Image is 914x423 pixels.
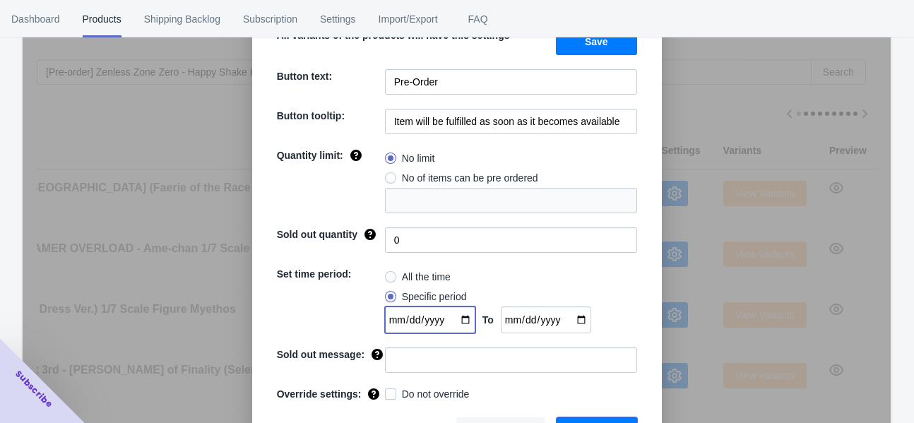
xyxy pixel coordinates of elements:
span: All variants of the products will have this settings [277,30,510,41]
span: No of items can be pre ordered [402,171,538,185]
span: Subscribe [13,368,55,410]
span: Set time period: [277,268,352,280]
span: No limit [402,151,435,165]
span: Dashboard [11,1,60,37]
span: Quantity limit: [277,150,343,161]
span: Button text: [277,71,333,82]
span: Sold out message: [277,349,364,360]
span: Specific period [402,290,467,304]
span: Import/Export [379,1,438,37]
span: Shipping Backlog [144,1,220,37]
button: Save [556,28,637,55]
span: Products [83,1,121,37]
span: Settings [320,1,356,37]
span: All the time [402,270,451,284]
span: Sold out quantity [277,229,357,240]
span: Save [585,36,608,47]
span: FAQ [461,1,496,37]
span: To [482,314,494,326]
span: Override settings: [277,388,362,400]
span: Subscription [243,1,297,37]
span: Do not override [402,387,470,401]
span: Button tooltip: [277,110,345,121]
